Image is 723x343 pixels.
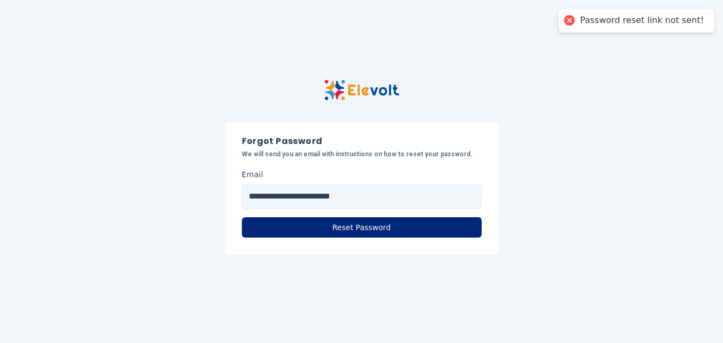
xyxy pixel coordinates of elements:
[242,135,482,148] h1: Forgot Password
[242,150,482,158] p: We will send you an email with instructions on how to reset your password.
[580,15,704,26] div: Password reset link not sent!
[242,169,264,180] label: Email
[242,217,482,238] button: Reset Password
[324,80,399,101] img: Elevolt
[669,292,723,343] iframe: Chat Widget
